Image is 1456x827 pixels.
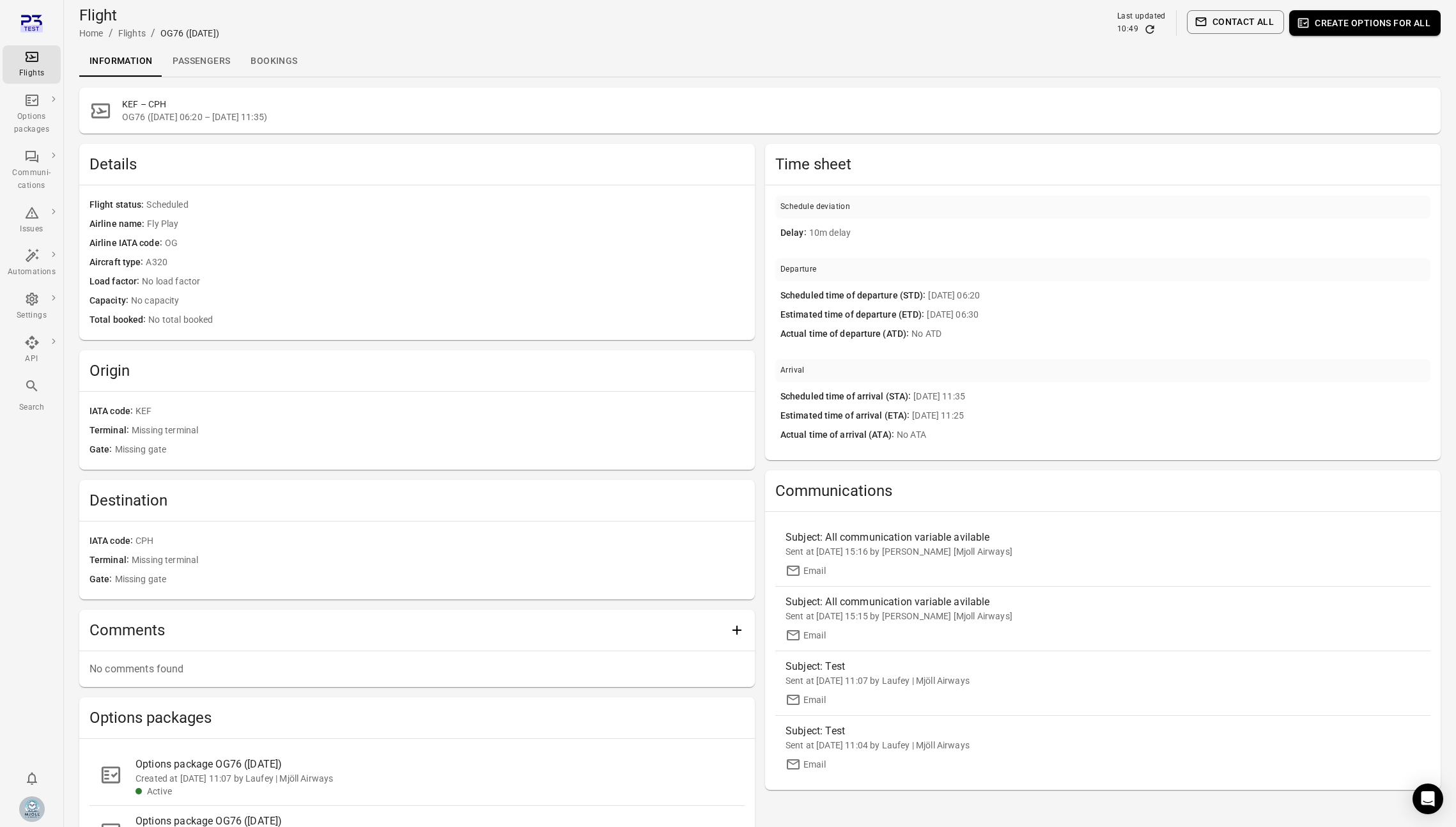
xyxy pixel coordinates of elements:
button: Contact all [1187,10,1284,34]
span: [DATE] 06:20 [928,289,1425,303]
span: Scheduled [146,198,745,212]
a: Automations [3,244,61,282]
span: Scheduled time of arrival (STA) [780,390,913,404]
span: Flight status [89,198,146,212]
a: Subject: TestSent at [DATE] 11:04 by Laufey | Mjöll AirwaysEmail [775,716,1430,780]
span: Actual time of departure (ATD) [780,327,911,341]
a: Options package OG76 ([DATE])Created at [DATE] 11:07 by Laufey | Mjöll AirwaysActive [89,749,745,805]
span: Aircraft type [89,256,146,270]
h2: Details [89,154,745,174]
h2: Communications [775,481,1430,501]
span: Total booked [89,313,148,327]
div: Sent at [DATE] 15:16 by [PERSON_NAME] [Mjoll Airways] [786,545,1420,558]
span: Missing gate [115,443,745,457]
a: Home [79,28,104,38]
div: Schedule deviation [780,201,850,213]
img: Mjoll-Airways-Logo.webp [19,796,45,822]
h2: Comments [89,620,724,640]
span: [DATE] 06:30 [927,308,1425,322]
button: Search [3,375,61,417]
h2: Time sheet [775,154,1430,174]
span: [DATE] 11:25 [912,409,1425,423]
a: Subject: All communication variable avilableSent at [DATE] 15:15 by [PERSON_NAME] [Mjoll Airways]... [775,587,1430,651]
div: Last updated [1117,10,1166,23]
div: Active [147,785,734,798]
div: Sent at [DATE] 11:07 by Laufey | Mjöll Airways [786,674,1420,687]
div: Email [803,564,826,577]
div: Email [803,693,826,706]
div: Subject: All communication variable avilable [786,530,1262,545]
span: CPH [136,534,745,548]
div: Subject: All communication variable avilable [786,594,1262,610]
div: Local navigation [79,46,1441,77]
div: Subject: Test [786,659,1262,674]
span: Missing terminal [132,424,745,438]
div: API [8,353,56,366]
a: API [3,331,61,369]
span: Missing gate [115,573,745,587]
div: Email [803,629,826,642]
span: Gate [89,443,115,457]
span: Capacity [89,294,131,308]
div: Flights [8,67,56,80]
div: 10:49 [1117,23,1138,36]
span: No total booked [148,313,745,327]
span: Actual time of arrival (ATA) [780,428,897,442]
span: No capacity [131,294,745,308]
button: Refresh data [1143,23,1156,36]
span: Terminal [89,424,132,438]
a: Information [79,46,162,77]
span: Estimated time of departure (ETD) [780,308,927,322]
span: IATA code [89,405,136,419]
a: Flights [3,45,61,84]
div: Search [8,401,56,414]
span: Gate [89,573,115,587]
div: Email [803,758,826,771]
div: Subject: Test [786,723,1262,739]
span: No ATA [897,428,1425,442]
li: / [151,26,155,41]
div: Created at [DATE] 11:07 by Laufey | Mjöll Airways [136,772,734,785]
div: Issues [8,223,56,236]
a: Subject: All communication variable avilableSent at [DATE] 15:16 by [PERSON_NAME] [Mjoll Airways]... [775,522,1430,586]
span: Terminal [89,553,132,568]
span: Load factor [89,275,142,289]
span: Delay [780,226,809,240]
span: No load factor [142,275,745,289]
button: Elsa Mjöll [Mjoll Airways] [14,791,50,827]
div: Departure [780,263,817,276]
span: OG [165,236,745,251]
div: Settings [8,309,56,322]
button: Create options for all [1289,10,1441,36]
span: 10m delay [809,226,1425,240]
a: Subject: TestSent at [DATE] 11:07 by Laufey | Mjöll AirwaysEmail [775,651,1430,715]
h2: Options packages [89,707,745,728]
a: Bookings [240,46,307,77]
div: Sent at [DATE] 15:15 by [PERSON_NAME] [Mjoll Airways] [786,610,1420,622]
li: / [109,26,113,41]
span: Fly Play [147,217,745,231]
h1: Flight [79,5,219,26]
div: Sent at [DATE] 11:04 by Laufey | Mjöll Airways [786,739,1420,752]
div: Automations [8,266,56,279]
span: Airline IATA code [89,236,165,251]
div: OG76 ([DATE]) [160,27,219,40]
div: Arrival [780,364,805,377]
a: Issues [3,201,61,240]
a: Settings [3,288,61,326]
span: Scheduled time of departure (STD) [780,289,928,303]
div: Options packages [8,111,56,136]
p: No comments found [89,661,745,677]
span: KEF [136,405,745,419]
a: Communi-cations [3,145,61,196]
span: No ATD [911,327,1425,341]
a: Options packages [3,89,61,140]
button: Notifications [19,766,45,791]
span: IATA code [89,534,136,548]
a: Flights [118,28,146,38]
h2: KEF – CPH [122,98,1430,111]
nav: Breadcrumbs [79,26,219,41]
span: OG76 ([DATE] 06:20 – [DATE] 11:35) [122,111,1430,123]
button: Add comment [724,617,750,643]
